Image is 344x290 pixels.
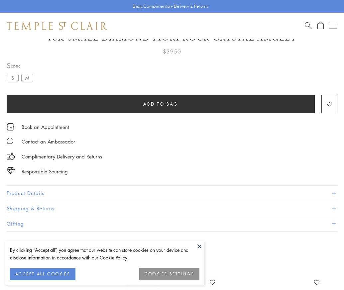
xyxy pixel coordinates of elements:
[7,201,337,216] button: Shipping & Returns
[329,22,337,30] button: Open navigation
[22,138,75,146] div: Contact an Ambassador
[22,167,68,176] div: Responsible Sourcing
[163,47,181,56] span: $3950
[21,74,33,82] label: M
[7,123,15,131] img: icon_appointment.svg
[133,3,208,10] p: Enjoy Complimentary Delivery & Returns
[7,138,13,144] img: MessageIcon-01_2.svg
[7,60,36,71] span: Size:
[7,216,337,231] button: Gifting
[10,268,75,280] button: ACCEPT ALL COOKIES
[10,246,199,261] div: By clicking “Accept all”, you agree that our website can store cookies on your device and disclos...
[7,74,19,82] label: S
[7,95,315,113] button: Add to bag
[305,22,312,30] a: Search
[22,152,102,161] p: Complimentary Delivery and Returns
[317,22,324,30] a: Open Shopping Bag
[139,268,199,280] button: COOKIES SETTINGS
[7,152,15,161] img: icon_delivery.svg
[143,100,178,108] span: Add to bag
[7,186,337,201] button: Product Details
[22,123,69,131] a: Book an Appointment
[7,167,15,174] img: icon_sourcing.svg
[7,22,107,30] img: Temple St. Clair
